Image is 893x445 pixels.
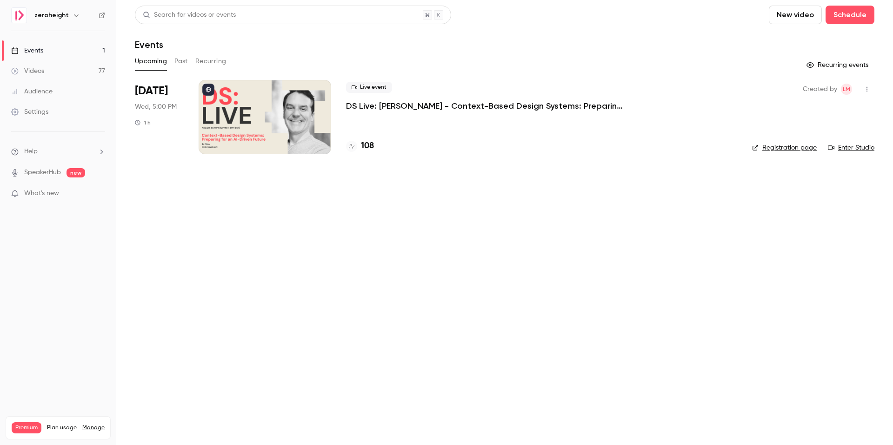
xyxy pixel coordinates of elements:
[346,82,392,93] span: Live event
[24,168,61,177] a: SpeakerHub
[346,100,625,111] a: DS Live: [PERSON_NAME] - Context-Based Design Systems: Preparing for an AI-Driven Future
[174,54,188,69] button: Past
[143,10,236,20] div: Search for videos or events
[94,190,105,198] iframe: Noticeable Trigger
[11,46,43,55] div: Events
[195,54,227,69] button: Recurring
[34,11,69,20] h6: zeroheight
[24,147,38,157] span: Help
[135,84,168,98] span: [DATE]
[843,84,850,95] span: LM
[67,168,85,177] span: new
[11,87,53,96] div: Audience
[11,107,48,117] div: Settings
[828,143,874,152] a: Enter Studio
[841,84,852,95] span: Luke Murphy
[826,6,874,24] button: Schedule
[12,422,41,433] span: Premium
[135,119,151,126] div: 1 h
[361,140,374,152] h4: 108
[346,140,374,152] a: 108
[135,54,167,69] button: Upcoming
[47,424,77,432] span: Plan usage
[752,143,817,152] a: Registration page
[135,39,163,50] h1: Events
[769,6,822,24] button: New video
[11,66,44,76] div: Videos
[12,8,27,23] img: zeroheight
[82,424,105,432] a: Manage
[803,84,837,95] span: Created by
[135,102,177,111] span: Wed, 5:00 PM
[802,58,874,72] button: Recurring events
[135,80,184,154] div: Aug 20 Wed, 5:00 PM (Europe/London)
[11,147,105,157] li: help-dropdown-opener
[24,189,59,198] span: What's new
